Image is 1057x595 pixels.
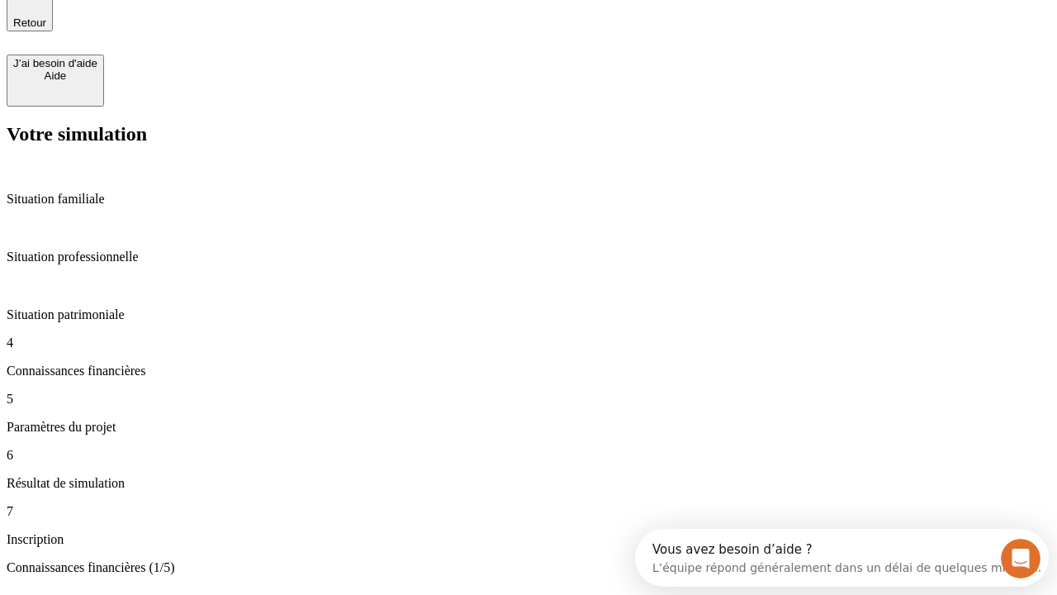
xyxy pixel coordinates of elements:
p: Situation familiale [7,192,1050,207]
iframe: Intercom live chat [1001,539,1040,578]
div: L’équipe répond généralement dans un délai de quelques minutes. [17,27,406,45]
p: Inscription [7,532,1050,547]
iframe: Intercom live chat discovery launcher [635,529,1049,587]
p: 5 [7,392,1050,407]
span: Retour [13,17,46,29]
div: J’ai besoin d'aide [13,57,97,69]
p: Situation patrimoniale [7,307,1050,322]
p: Paramètres du projet [7,420,1050,435]
p: 4 [7,336,1050,350]
button: J’ai besoin d'aideAide [7,55,104,107]
div: Ouvrir le Messenger Intercom [7,7,455,52]
div: Aide [13,69,97,82]
p: Connaissances financières [7,364,1050,378]
p: Connaissances financières (1/5) [7,560,1050,575]
p: 6 [7,448,1050,463]
div: Vous avez besoin d’aide ? [17,14,406,27]
p: Situation professionnelle [7,250,1050,264]
p: 7 [7,504,1050,519]
h2: Votre simulation [7,123,1050,145]
p: Résultat de simulation [7,476,1050,491]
